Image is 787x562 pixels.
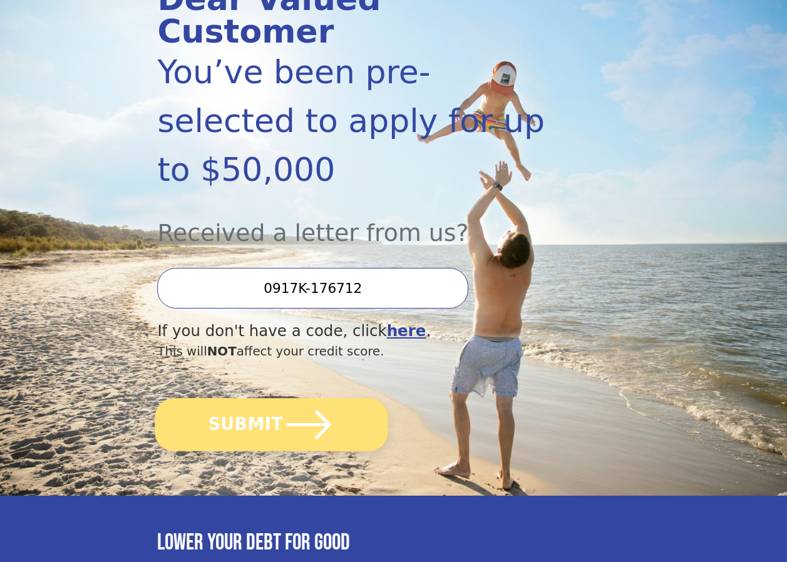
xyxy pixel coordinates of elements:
button: SUBMIT [155,398,388,451]
a: here [387,322,426,340]
h3: Lower your debt for good [157,529,629,556]
div: This will affect your credit score. [157,342,558,361]
div: You’ve been pre-selected to apply for up to $50,000 [157,48,558,194]
span: NOT [207,344,237,359]
div: Received a letter from us? [157,194,558,251]
div: If you don't have a code, click . [157,320,558,343]
input: Enter your Offer Code: [157,268,468,309]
